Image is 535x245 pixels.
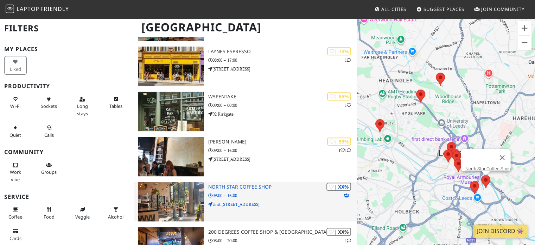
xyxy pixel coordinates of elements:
span: Video/audio calls [44,132,54,138]
p: [STREET_ADDRESS] [208,156,357,163]
a: All Cities [371,3,409,16]
button: Groups [38,159,60,178]
span: Join Community [481,6,524,12]
span: Quiet [9,132,21,138]
a: Wapentake | 65% 1 Wapentake 09:00 – 00:00 92 Kirkgate [134,92,357,131]
h3: Laynes Espresso [208,49,357,55]
span: Laptop [17,5,39,13]
span: Credit cards [9,235,21,241]
span: Group tables [41,169,57,175]
p: Unit [STREET_ADDRESS] [208,201,357,208]
div: | XX% [326,228,351,236]
a: Mrs Atha's | 59% 11 [PERSON_NAME] 09:00 – 16:00 [STREET_ADDRESS] [134,137,357,176]
p: 08:00 – 17:00 [208,57,357,63]
div: | 73% [327,47,351,55]
div: | 65% [327,92,351,100]
span: Work-friendly tables [109,103,122,109]
a: North Star Coffee Shop | XX% 1 North Star Coffee Shop 09:00 – 16:00 Unit [STREET_ADDRESS] [134,182,357,221]
button: Work vibe [4,159,27,185]
img: Laynes Espresso [138,47,204,86]
span: Suggest Places [423,6,464,12]
button: Calls [38,122,60,141]
h3: Wapentake [208,94,357,100]
a: Suggest Places [414,3,467,16]
button: Long stays [71,93,94,119]
img: Mrs Atha's [138,137,204,176]
button: Zoom in [517,21,531,35]
button: Coffee [4,204,27,222]
p: 09:00 – 00:00 [208,102,357,109]
h3: North Star Coffee Shop [208,184,357,190]
span: Veggie [75,214,90,220]
span: Food [44,214,55,220]
span: Long stays [77,103,88,116]
button: Wi-Fi [4,93,27,112]
h1: [GEOGRAPHIC_DATA] [136,18,355,37]
h3: 200 Degrees Coffee Shop & [GEOGRAPHIC_DATA] [208,229,357,235]
button: Alcohol [104,204,127,222]
span: Coffee [8,214,22,220]
p: 1 [344,192,351,199]
button: Close [493,149,510,166]
img: LaptopFriendly [6,5,14,13]
p: 08:00 – 20:00 [208,237,357,244]
div: | XX% [326,183,351,191]
p: 09:00 – 16:00 [208,192,357,199]
a: Join Community [471,3,527,16]
button: Zoom out [517,36,531,50]
p: 92 Kirkgate [208,111,357,117]
h2: Filters [4,18,129,39]
h3: Community [4,149,129,155]
p: 1 1 [338,147,351,154]
p: 1 [345,57,351,63]
span: Friendly [40,5,69,13]
img: North Star Coffee Shop [138,182,204,221]
a: LaptopFriendly LaptopFriendly [6,3,69,16]
p: 1 [345,102,351,109]
span: Alcohol [108,214,123,220]
h3: [PERSON_NAME] [208,139,357,145]
p: 09:00 – 16:00 [208,147,357,154]
a: North Star Coffee Shop [465,166,510,171]
button: Food [38,204,60,222]
span: All Cities [381,6,406,12]
p: 1 [345,237,351,244]
img: Wapentake [138,92,204,131]
span: Stable Wi-Fi [10,103,20,109]
button: Veggie [71,204,94,222]
button: Sockets [38,93,60,112]
button: Quiet [4,122,27,141]
a: Laynes Espresso | 73% 1 Laynes Espresso 08:00 – 17:00 [STREET_ADDRESS] [134,47,357,86]
h3: Productivity [4,83,129,90]
button: Tables [104,93,127,112]
div: | 59% [327,137,351,146]
h3: Service [4,194,129,200]
h3: My Places [4,46,129,53]
span: People working [10,169,21,182]
p: [STREET_ADDRESS] [208,66,357,72]
span: Power sockets [41,103,57,109]
button: Cards [4,225,27,244]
